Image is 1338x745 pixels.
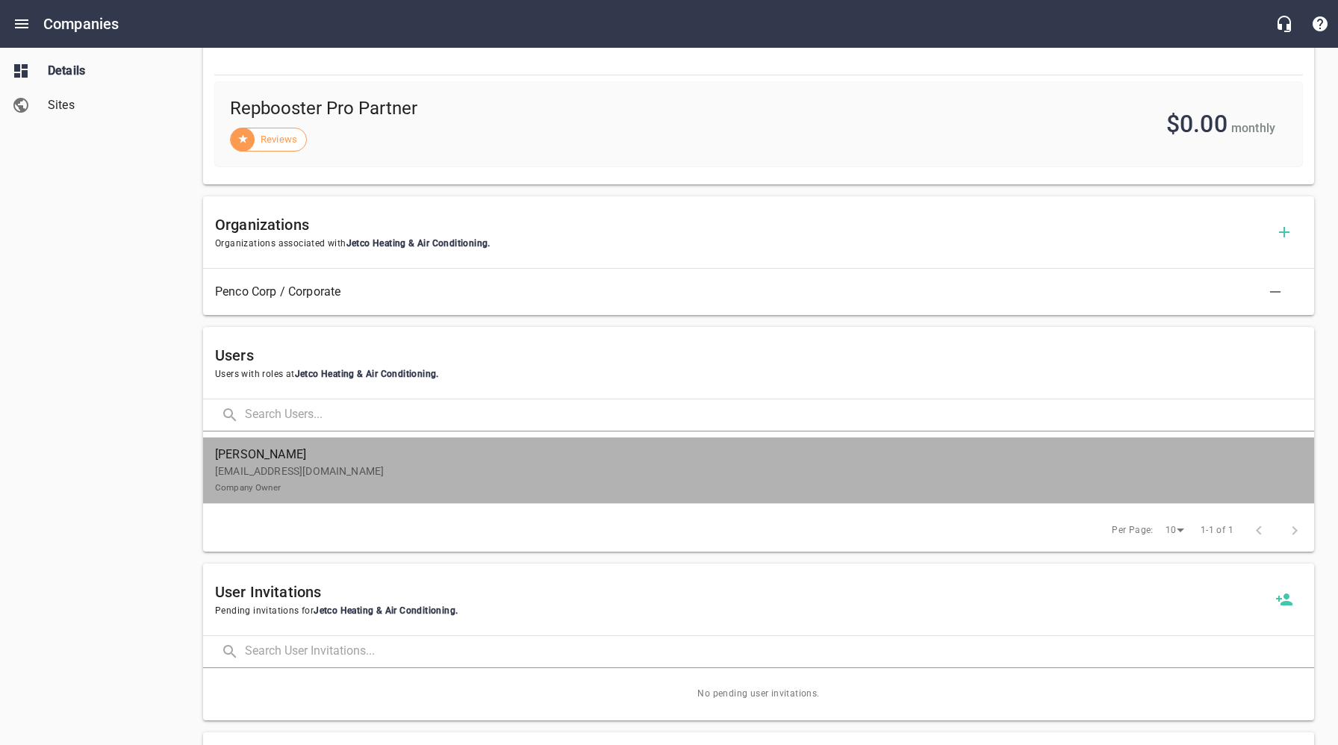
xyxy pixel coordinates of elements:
[48,62,161,80] span: Details
[4,6,40,42] button: Open drawer
[1266,582,1302,617] a: Invite a new user to Jetco Heating & Air Conditioning
[230,97,780,121] span: Repbooster Pro Partner
[215,343,1302,367] h6: Users
[215,446,1290,464] span: [PERSON_NAME]
[245,636,1314,668] input: Search User Invitations...
[203,668,1314,720] span: No pending user invitations.
[230,128,307,152] div: Reviews
[1166,110,1227,138] span: $0.00
[295,369,439,379] span: Jetco Heating & Air Conditioning .
[215,464,1290,495] p: [EMAIL_ADDRESS][DOMAIN_NAME]
[48,96,161,114] span: Sites
[252,132,306,147] span: Reviews
[1201,523,1233,538] span: 1-1 of 1
[43,12,119,36] h6: Companies
[245,399,1314,431] input: Search Users...
[1231,121,1275,135] span: monthly
[1112,523,1154,538] span: Per Page:
[203,437,1314,503] a: [PERSON_NAME][EMAIL_ADDRESS][DOMAIN_NAME]Company Owner
[1257,274,1293,310] button: Delete Association
[215,213,1266,237] h6: Organizations
[215,482,281,493] small: Company Owner
[1302,6,1338,42] button: Support Portal
[215,580,1266,604] h6: User Invitations
[346,238,491,249] span: Jetco Heating & Air Conditioning .
[314,605,458,616] span: Jetco Heating & Air Conditioning .
[1160,520,1189,540] div: 10
[1266,214,1302,250] button: Add Organization
[215,367,1302,382] span: Users with roles at
[1266,6,1302,42] button: Live Chat
[215,237,1266,252] span: Organizations associated with
[215,604,1266,619] span: Pending invitations for
[215,283,1278,301] span: Penco Corp / Corporate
